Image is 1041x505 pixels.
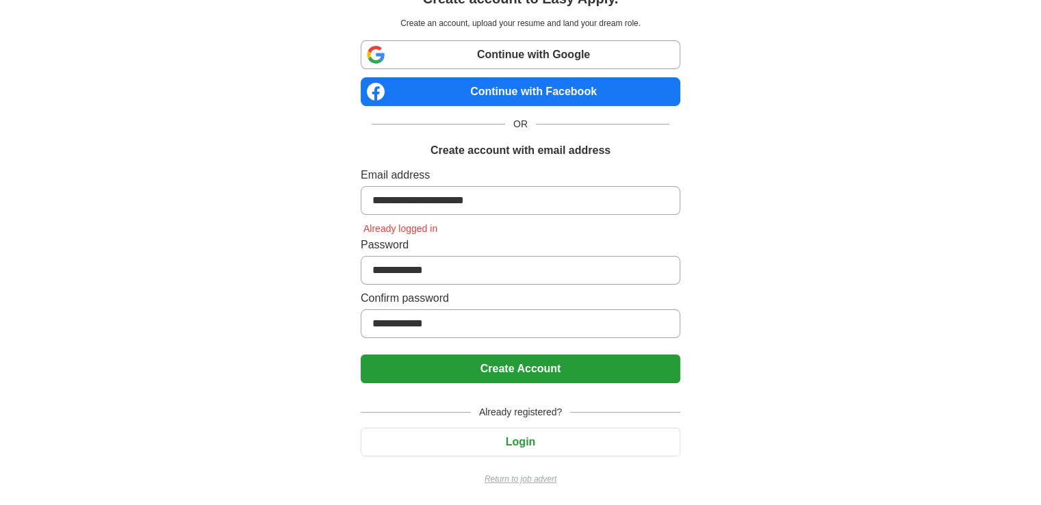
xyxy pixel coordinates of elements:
[361,237,680,253] label: Password
[505,117,536,131] span: OR
[361,354,680,383] button: Create Account
[361,473,680,485] a: Return to job advert
[361,223,440,234] span: Already logged in
[471,405,570,419] span: Already registered?
[361,436,680,448] a: Login
[361,77,680,106] a: Continue with Facebook
[361,428,680,456] button: Login
[363,17,678,29] p: Create an account, upload your resume and land your dream role.
[361,290,680,307] label: Confirm password
[361,167,680,183] label: Email address
[430,142,611,159] h1: Create account with email address
[361,40,680,69] a: Continue with Google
